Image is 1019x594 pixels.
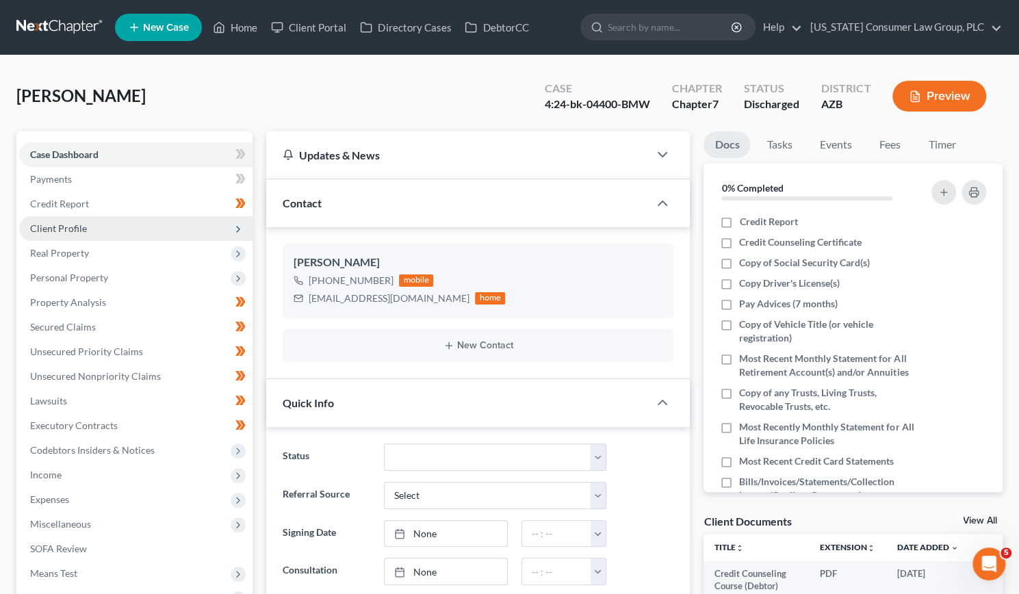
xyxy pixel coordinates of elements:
[739,215,797,229] span: Credit Report
[19,192,253,216] a: Credit Report
[283,148,632,162] div: Updates & News
[739,235,862,249] span: Credit Counseling Certificate
[475,292,505,305] div: home
[744,81,799,96] div: Status
[19,339,253,364] a: Unsecured Priority Claims
[739,386,916,413] span: Copy of any Trusts, Living Trusts, Revocable Trusts, etc.
[30,567,77,579] span: Means Test
[294,340,662,351] button: New Contact
[30,272,108,283] span: Personal Property
[739,475,916,502] span: Bills/Invoices/Statements/Collection Letters/Creditor Correspondence
[951,544,959,552] i: expand_more
[30,222,87,234] span: Client Profile
[672,96,722,112] div: Chapter
[739,352,916,379] span: Most Recent Monthly Statement for All Retirement Account(s) and/or Annuities
[672,81,722,96] div: Chapter
[803,15,1002,40] a: [US_STATE] Consumer Law Group, PLC
[19,413,253,438] a: Executory Contracts
[19,290,253,315] a: Property Analysis
[399,274,433,287] div: mobile
[739,454,894,468] span: Most Recent Credit Card Statements
[739,420,916,448] span: Most Recently Monthly Statement for All Life Insurance Policies
[808,131,862,158] a: Events
[867,544,875,552] i: unfold_more
[353,15,458,40] a: Directory Cases
[19,167,253,192] a: Payments
[30,346,143,357] span: Unsecured Priority Claims
[19,315,253,339] a: Secured Claims
[294,255,662,271] div: [PERSON_NAME]
[385,558,507,584] a: None
[30,469,62,480] span: Income
[917,131,966,158] a: Timer
[868,131,912,158] a: Fees
[30,296,106,308] span: Property Analysis
[458,15,535,40] a: DebtorCC
[608,14,733,40] input: Search by name...
[714,542,744,552] a: Titleunfold_more
[522,558,591,584] input: -- : --
[897,542,959,552] a: Date Added expand_more
[30,321,96,333] span: Secured Claims
[30,198,89,209] span: Credit Report
[276,482,377,509] label: Referral Source
[704,131,750,158] a: Docs
[704,514,791,528] div: Client Documents
[712,97,719,110] span: 7
[143,23,189,33] span: New Case
[744,96,799,112] div: Discharged
[276,520,377,547] label: Signing Date
[739,256,870,270] span: Copy of Social Security Card(s)
[206,15,264,40] a: Home
[756,15,802,40] a: Help
[309,274,394,287] div: [PHONE_NUMBER]
[309,292,469,305] div: [EMAIL_ADDRESS][DOMAIN_NAME]
[276,443,377,471] label: Status
[739,297,838,311] span: Pay Advices (7 months)
[19,142,253,167] a: Case Dashboard
[821,96,870,112] div: AZB
[736,544,744,552] i: unfold_more
[30,444,155,456] span: Codebtors Insiders & Notices
[16,86,146,105] span: [PERSON_NAME]
[739,318,916,345] span: Copy of Vehicle Title (or vehicle registration)
[30,419,118,431] span: Executory Contracts
[30,173,72,185] span: Payments
[19,389,253,413] a: Lawsuits
[283,196,322,209] span: Contact
[19,537,253,561] a: SOFA Review
[739,276,840,290] span: Copy Driver's License(s)
[545,81,650,96] div: Case
[30,395,67,406] span: Lawsuits
[820,542,875,552] a: Extensionunfold_more
[821,81,870,96] div: District
[30,543,87,554] span: SOFA Review
[756,131,803,158] a: Tasks
[385,521,507,547] a: None
[892,81,986,112] button: Preview
[30,493,69,505] span: Expenses
[276,558,377,585] label: Consultation
[30,148,99,160] span: Case Dashboard
[1001,547,1011,558] span: 5
[283,396,334,409] span: Quick Info
[972,547,1005,580] iframe: Intercom live chat
[30,370,161,382] span: Unsecured Nonpriority Claims
[545,96,650,112] div: 4:24-bk-04400-BMW
[30,247,89,259] span: Real Property
[522,521,591,547] input: -- : --
[963,516,997,526] a: View All
[721,182,783,194] strong: 0% Completed
[264,15,353,40] a: Client Portal
[30,518,91,530] span: Miscellaneous
[19,364,253,389] a: Unsecured Nonpriority Claims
